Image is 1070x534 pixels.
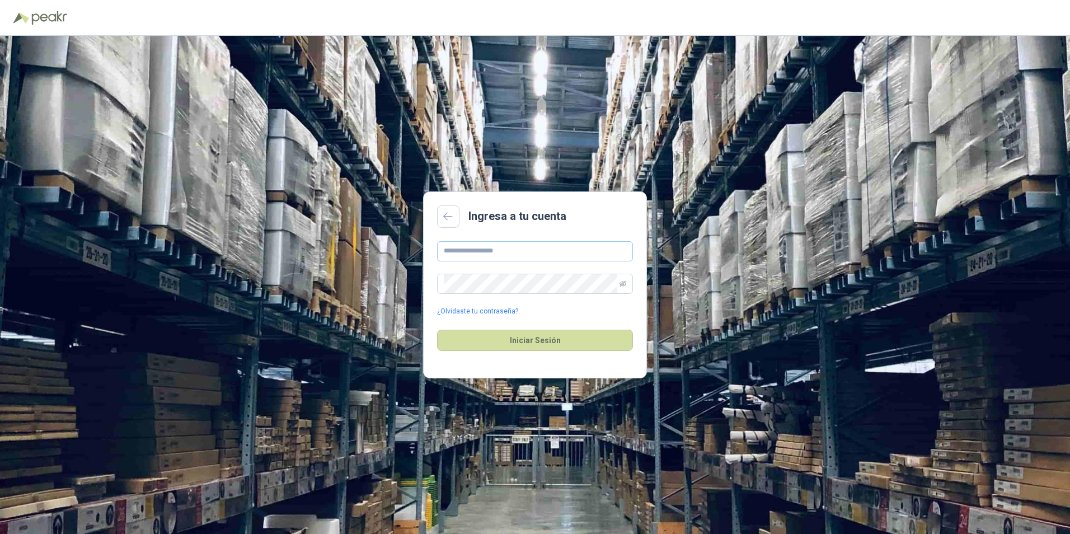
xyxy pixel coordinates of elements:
button: Iniciar Sesión [437,330,633,351]
img: Logo [13,12,29,24]
span: eye-invisible [620,280,626,287]
h2: Ingresa a tu cuenta [468,208,566,225]
img: Peakr [31,11,67,25]
a: ¿Olvidaste tu contraseña? [437,306,518,317]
